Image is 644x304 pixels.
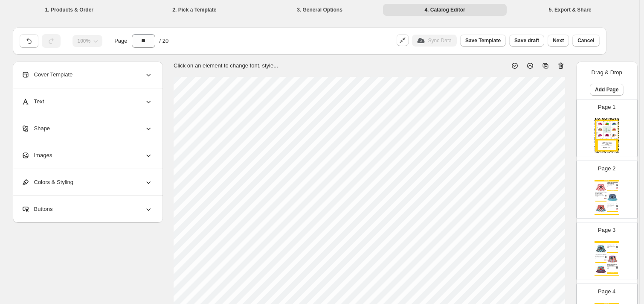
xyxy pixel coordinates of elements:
[614,250,618,251] div: $ 48.10
[607,264,618,266] div: Calypso Metamorphosis in Bright Colors Reversible Buck...
[114,37,127,45] span: Page
[576,222,638,280] div: Page 3Shoes CatalogprimaryImageqrcodeGroovy Disco Lantern Afterglow Reversible Bucket Hat -...The...
[616,184,618,186] img: qrcode
[607,186,614,186] div: SKU: 9689683_19255
[605,256,606,258] img: qrcode
[160,37,169,45] span: / 20
[21,97,44,106] span: Text
[607,248,614,248] div: Brand: Single Tree Lane
[21,205,53,213] span: Buttons
[595,118,619,153] img: cover page
[607,266,616,268] div: The Calypso Metamorphosis in Bright Colors Reversible Bucket Hat leads with the aqua-teal ...
[595,257,602,258] div: SKU: 8964959_19255
[607,207,614,207] div: SKU: 6885923_19255
[465,37,501,44] span: Save Template
[595,86,618,93] span: Add Page
[576,99,638,157] div: Page 1cover page
[21,70,73,79] span: Cover Template
[572,35,599,47] button: Cancel
[616,266,618,268] img: qrcode
[509,35,544,47] button: Save draft
[616,205,618,207] img: qrcode
[607,187,614,187] div: Hats
[607,190,618,191] div: BUY NOW
[602,260,606,261] div: $ 48.10
[595,182,606,192] img: primaryImage
[607,245,616,247] div: The Groovy Disco Lantern Afterglow Reversible Bucket Hat puts the OUTSIDE on full disco di...
[21,178,73,187] span: Colors & Styling
[576,161,638,219] div: Page 2Shoes CatalogprimaryImageqrcodeStrawberry Sherbet in Pink Floral Geo Reversible Bucke...The...
[602,260,606,260] div: $ 74.00
[595,275,619,276] div: Shoes Catalog | Page undefined
[514,37,539,44] span: Save draft
[595,180,619,181] div: Shoes Catalog
[595,259,602,259] div: Hats
[595,193,606,194] div: Groovy Disco Lantern Afterglow in Purple Reversible Bu...
[607,184,616,185] div: The Strawberry Sherbet in Pink Floral Geo Reversible Bucket Hat serves up sweet retro styl...
[602,199,606,199] div: $ 48.10
[607,244,618,246] div: Groovy Disco Lantern Afterglow Reversible Bucket Hat -...
[595,203,606,213] img: primaryImage
[595,254,606,256] div: The Grand Eclat Reversible Bucket Hat - XS
[614,209,618,210] div: $ 48.10
[592,68,622,77] p: Drag & Drop
[598,164,615,173] p: Page 2
[595,201,606,202] div: BUY NOW
[595,194,605,196] div: The Groovy Disco Lantern Afterglow in Purple Reversible Bucket Hat brings the energy of re...
[607,182,618,184] div: Strawberry Sherbet in Pink Floral Geo Reversible Bucke...
[598,287,615,296] p: Page 4
[614,271,618,272] div: $ 48.10
[614,270,618,271] div: $ 74.00
[595,243,606,254] img: primaryImage
[607,254,618,264] img: primaryImage
[595,241,619,243] div: Shoes Catalog
[174,61,278,70] p: Click on an element to change font, style...
[607,192,618,202] img: primaryImage
[616,246,618,248] img: qrcode
[602,198,606,199] div: $ 74.00
[614,187,618,188] div: $ 74.00
[595,264,606,275] img: primaryImage
[21,151,52,160] span: Images
[595,256,605,257] div: With The Grand Eclat Reversible Bucket Hat, the outside leads with a painterly mosaic crow...
[548,35,569,47] button: Next
[605,195,606,196] img: qrcode
[607,208,614,208] div: Hats
[553,37,564,44] span: Next
[590,84,624,96] button: Add Page
[607,205,616,206] div: The Groovy Disco Lantern Afterglow in Red Reversible Bucket Hat takes you straight into re...
[607,269,614,269] div: Brand: Single Tree Lane
[607,203,618,205] div: Groovy Disco Lantern Afterglow in Red Reversible Bucke...
[614,208,618,209] div: $ 74.00
[460,35,506,47] button: Save Template
[614,188,618,189] div: $ 48.10
[577,37,594,44] span: Cancel
[595,262,606,263] div: BUY NOW
[607,272,618,273] div: BUY NOW
[598,226,615,234] p: Page 3
[598,103,615,111] p: Page 1
[21,124,50,133] span: Shape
